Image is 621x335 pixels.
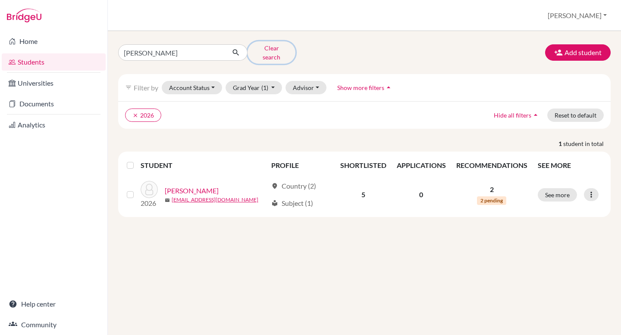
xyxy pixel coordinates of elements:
a: Universities [2,74,106,92]
th: RECOMMENDATIONS [451,155,533,176]
p: 2026 [141,198,158,208]
div: Subject (1) [271,198,313,208]
a: Home [2,33,106,50]
span: 2 pending [477,196,506,205]
img: Bridge-U [7,9,41,22]
button: Show more filtersarrow_drop_up [330,81,400,94]
img: Chuděj, Tobiáš [141,181,158,198]
button: Advisor [285,81,326,94]
a: Students [2,53,106,71]
th: STUDENT [141,155,266,176]
p: 2 [456,184,527,195]
a: Help center [2,295,106,313]
span: Hide all filters [494,112,531,119]
button: Reset to default [547,109,604,122]
button: Add student [545,44,611,61]
span: mail [165,198,170,203]
a: [PERSON_NAME] [165,186,219,196]
th: APPLICATIONS [392,155,451,176]
button: Grad Year(1) [226,81,282,94]
button: Clear search [248,41,295,64]
a: Analytics [2,116,106,133]
button: See more [538,188,577,202]
a: [EMAIL_ADDRESS][DOMAIN_NAME] [172,196,258,204]
th: SEE MORE [533,155,607,176]
button: Hide all filtersarrow_drop_up [486,109,547,122]
i: arrow_drop_up [531,111,540,119]
span: student in total [563,139,611,148]
input: Find student by name... [118,44,225,61]
th: SHORTLISTED [335,155,392,176]
button: [PERSON_NAME] [544,7,611,24]
i: filter_list [125,84,132,91]
span: Filter by [134,84,158,92]
a: Documents [2,95,106,112]
button: Account Status [162,81,222,94]
span: local_library [271,200,278,207]
i: clear [132,112,138,118]
span: Show more filters [337,84,384,91]
div: Country (2) [271,181,316,191]
td: 5 [335,176,392,214]
td: 0 [392,176,451,214]
a: Community [2,316,106,333]
i: arrow_drop_up [384,83,393,92]
span: (1) [261,84,268,91]
strong: 1 [558,139,563,148]
th: PROFILE [266,155,335,176]
button: clear2026 [125,109,161,122]
span: location_on [271,183,278,189]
